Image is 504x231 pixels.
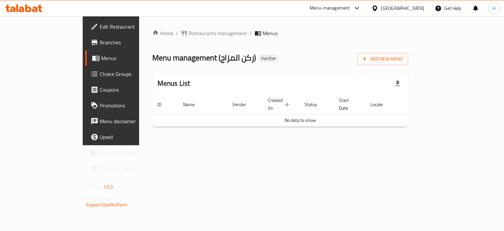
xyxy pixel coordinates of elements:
[85,98,167,113] a: Promotions
[85,161,167,176] a: Grocery Checklist
[259,55,278,62] div: Inactive
[103,183,113,191] span: 1.0.0
[157,101,170,108] span: ID
[339,96,357,112] span: Start Date
[183,101,203,108] span: Name
[399,94,448,114] th: Actions
[100,117,162,125] span: Menu disclaimer
[310,4,350,12] div: Menu-management
[262,29,278,37] span: Menus
[304,101,326,108] span: Status
[85,129,167,145] a: Upsell
[85,19,167,35] a: Edit Restaurant
[189,29,247,37] span: Restaurants management
[152,50,256,65] span: Menu management ( ركن المزاج )
[100,165,162,173] span: Grocery Checklist
[85,113,167,129] a: Menu disclaimer
[493,5,495,12] span: H
[152,29,409,37] nav: breadcrumb
[100,23,162,31] span: Edit Restaurant
[390,76,406,91] div: Export file
[157,79,190,88] h2: Menus List
[85,66,167,82] a: Choice Groups
[101,54,162,62] span: Menus
[181,29,247,37] a: Restaurants management
[357,53,408,65] button: Add New Menu
[100,38,162,46] span: Branches
[363,55,403,63] span: Add New Menu
[176,29,178,37] li: /
[86,183,102,191] span: Version:
[152,94,448,127] table: enhanced table
[259,56,278,61] span: Inactive
[100,102,162,109] span: Promotions
[85,82,167,98] a: Coupons
[268,96,291,112] span: Created On
[100,133,162,141] span: Upsell
[100,70,162,78] span: Choice Groups
[284,116,316,125] span: No data to show
[100,86,162,94] span: Coupons
[100,149,162,157] span: Coverage Report
[85,145,167,161] a: Coverage Report
[85,50,167,66] a: Menus
[86,200,128,209] a: Support.OpsPlatform
[370,101,391,108] span: Locale
[86,194,116,202] span: Get support on:
[232,101,255,108] span: Vendor
[85,35,167,50] a: Branches
[381,5,424,12] div: [GEOGRAPHIC_DATA]
[250,29,252,37] li: /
